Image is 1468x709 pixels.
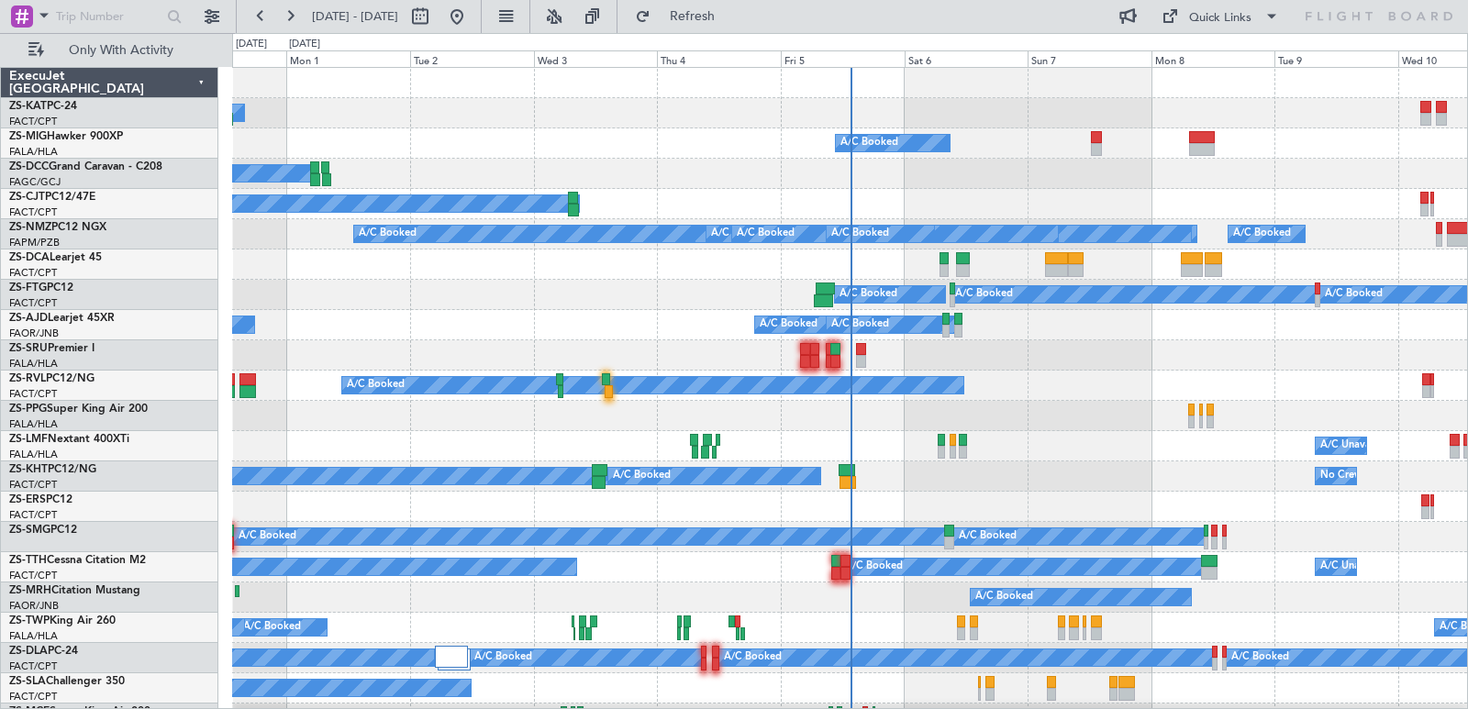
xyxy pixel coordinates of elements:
[711,220,769,248] div: A/C Booked
[9,252,102,263] a: ZS-DCALearjet 45
[9,659,57,673] a: FACT/CPT
[9,404,148,415] a: ZS-PPGSuper King Air 200
[9,434,129,445] a: ZS-LMFNextant 400XTi
[9,434,48,445] span: ZS-LMF
[1274,50,1398,67] div: Tue 9
[9,585,51,596] span: ZS-MRH
[9,327,59,340] a: FAOR/JNB
[9,101,47,112] span: ZS-KAT
[9,313,48,324] span: ZS-AJD
[781,50,905,67] div: Fri 5
[9,266,57,280] a: FACT/CPT
[9,448,58,461] a: FALA/HLA
[1028,50,1151,67] div: Sun 7
[905,50,1029,67] div: Sat 6
[1233,220,1291,248] div: A/C Booked
[9,676,46,687] span: ZS-SLA
[9,646,78,657] a: ZS-DLAPC-24
[9,131,123,142] a: ZS-MIGHawker 900XP
[9,343,48,354] span: ZS-SRU
[239,523,296,550] div: A/C Booked
[831,220,889,248] div: A/C Booked
[9,161,49,172] span: ZS-DCC
[20,36,199,65] button: Only With Activity
[9,615,116,626] a: ZS-TWPKing Air 260
[9,417,58,431] a: FALA/HLA
[9,343,95,354] a: ZS-SRUPremier I
[9,615,50,626] span: ZS-TWP
[840,129,898,157] div: A/C Booked
[9,494,72,505] a: ZS-ERSPC12
[9,629,58,643] a: FALA/HLA
[9,115,57,128] a: FACT/CPT
[1320,462,1362,490] div: No Crew
[9,676,125,687] a: ZS-SLAChallenger 350
[9,236,60,249] a: FAPM/PZB
[347,371,405,399] div: A/C Booked
[9,282,47,294] span: ZS-FTG
[236,37,267,52] div: [DATE]
[1231,644,1289,671] div: A/C Booked
[654,10,731,23] span: Refresh
[9,494,46,505] span: ZS-ERS
[955,281,1013,308] div: A/C Booked
[289,37,320,52] div: [DATE]
[9,282,73,294] a: ZS-FTGPC12
[534,50,658,67] div: Wed 3
[9,373,46,384] span: ZS-RVL
[9,145,58,159] a: FALA/HLA
[9,373,95,384] a: ZS-RVLPC12/NG
[760,311,817,338] div: A/C Booked
[9,508,57,522] a: FACT/CPT
[48,44,194,57] span: Only With Activity
[724,644,782,671] div: A/C Booked
[9,175,61,189] a: FAGC/GCJ
[1152,2,1288,31] button: Quick Links
[9,222,106,233] a: ZS-NMZPC12 NGX
[1151,50,1275,67] div: Mon 8
[9,464,48,475] span: ZS-KHT
[1320,432,1396,460] div: A/C Unavailable
[959,523,1017,550] div: A/C Booked
[975,583,1033,611] div: A/C Booked
[9,357,58,371] a: FALA/HLA
[9,131,47,142] span: ZS-MIG
[9,205,57,219] a: FACT/CPT
[9,585,140,596] a: ZS-MRHCitation Mustang
[9,192,95,203] a: ZS-CJTPC12/47E
[1320,553,1396,581] div: A/C Unavailable
[845,553,903,581] div: A/C Booked
[312,8,398,25] span: [DATE] - [DATE]
[9,555,47,566] span: ZS-TTH
[9,404,47,415] span: ZS-PPG
[9,599,59,613] a: FAOR/JNB
[359,220,417,248] div: A/C Booked
[243,614,301,641] div: A/C Booked
[9,464,96,475] a: ZS-KHTPC12/NG
[9,192,45,203] span: ZS-CJT
[9,161,162,172] a: ZS-DCCGrand Caravan - C208
[9,525,77,536] a: ZS-SMGPC12
[9,555,146,566] a: ZS-TTHCessna Citation M2
[9,252,50,263] span: ZS-DCA
[286,50,410,67] div: Mon 1
[1325,281,1383,308] div: A/C Booked
[9,525,50,536] span: ZS-SMG
[9,646,48,657] span: ZS-DLA
[840,281,897,308] div: A/C Booked
[9,478,57,492] a: FACT/CPT
[410,50,534,67] div: Tue 2
[9,313,115,324] a: ZS-AJDLearjet 45XR
[56,3,161,30] input: Trip Number
[1189,9,1251,28] div: Quick Links
[9,101,77,112] a: ZS-KATPC-24
[627,2,737,31] button: Refresh
[9,222,51,233] span: ZS-NMZ
[474,644,532,671] div: A/C Booked
[657,50,781,67] div: Thu 4
[9,569,57,582] a: FACT/CPT
[613,462,671,490] div: A/C Booked
[9,690,57,703] a: FACT/CPT
[737,220,795,248] div: A/C Booked
[9,296,57,310] a: FACT/CPT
